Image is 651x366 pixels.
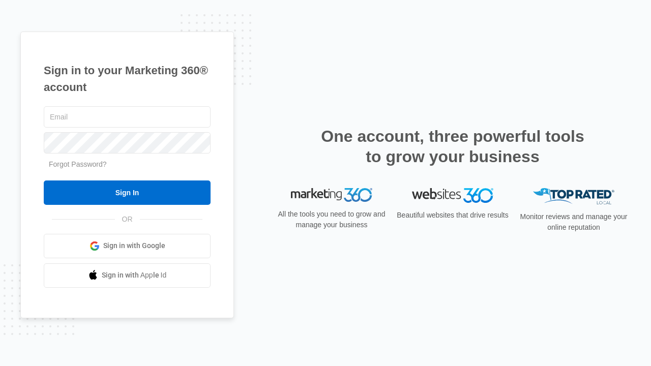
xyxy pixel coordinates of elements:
[318,126,587,167] h2: One account, three powerful tools to grow your business
[517,211,631,233] p: Monitor reviews and manage your online reputation
[533,188,614,205] img: Top Rated Local
[44,263,211,288] a: Sign in with Apple Id
[49,160,107,168] a: Forgot Password?
[275,209,389,230] p: All the tools you need to grow and manage your business
[396,210,510,221] p: Beautiful websites that drive results
[115,214,140,225] span: OR
[44,106,211,128] input: Email
[103,240,165,251] span: Sign in with Google
[291,188,372,202] img: Marketing 360
[44,62,211,96] h1: Sign in to your Marketing 360® account
[102,270,167,281] span: Sign in with Apple Id
[44,180,211,205] input: Sign In
[412,188,493,203] img: Websites 360
[44,234,211,258] a: Sign in with Google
